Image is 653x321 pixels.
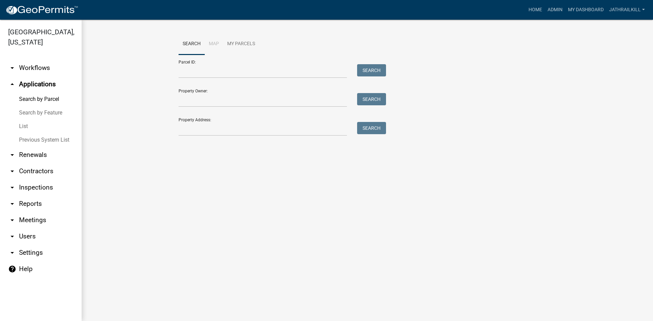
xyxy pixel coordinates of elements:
[357,64,386,76] button: Search
[223,33,259,55] a: My Parcels
[8,167,16,175] i: arrow_drop_down
[545,3,565,16] a: Admin
[526,3,545,16] a: Home
[357,93,386,105] button: Search
[357,122,386,134] button: Search
[179,33,205,55] a: Search
[8,232,16,240] i: arrow_drop_down
[8,200,16,208] i: arrow_drop_down
[8,151,16,159] i: arrow_drop_down
[8,80,16,88] i: arrow_drop_up
[8,265,16,273] i: help
[8,249,16,257] i: arrow_drop_down
[606,3,648,16] a: Jathrailkill
[8,183,16,192] i: arrow_drop_down
[565,3,606,16] a: My Dashboard
[8,64,16,72] i: arrow_drop_down
[8,216,16,224] i: arrow_drop_down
